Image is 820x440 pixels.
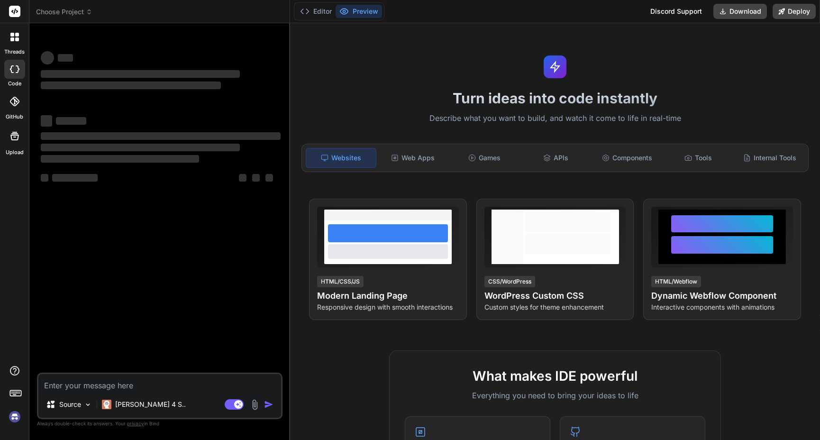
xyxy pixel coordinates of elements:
[41,82,221,89] span: ‌
[265,174,273,182] span: ‌
[484,289,626,302] h4: WordPress Custom CSS
[317,289,459,302] h4: Modern Landing Page
[735,148,804,168] div: Internal Tools
[713,4,767,19] button: Download
[127,421,144,426] span: privacy
[773,4,816,19] button: Deploy
[41,144,240,151] span: ‌
[84,401,92,409] img: Pick Models
[651,276,701,287] div: HTML/Webflow
[484,276,535,287] div: CSS/WordPress
[651,302,793,312] p: Interactive components with animations
[664,148,733,168] div: Tools
[41,155,199,163] span: ‌
[296,90,814,107] h1: Turn ideas into code instantly
[41,70,240,78] span: ‌
[41,132,281,140] span: ‌
[115,400,186,409] p: [PERSON_NAME] 4 S..
[645,4,708,19] div: Discord Support
[484,302,626,312] p: Custom styles for theme enhancement
[8,80,21,88] label: code
[239,174,246,182] span: ‌
[521,148,591,168] div: APIs
[59,400,81,409] p: Source
[41,174,48,182] span: ‌
[58,54,73,62] span: ‌
[6,113,23,121] label: GitHub
[36,7,92,17] span: Choose Project
[37,419,282,428] p: Always double-check its answers. Your in Bind
[405,390,705,401] p: Everything you need to bring your ideas to life
[52,174,98,182] span: ‌
[56,117,86,125] span: ‌
[249,399,260,410] img: attachment
[405,366,705,386] h2: What makes IDE powerful
[6,148,24,156] label: Upload
[41,51,54,64] span: ‌
[4,48,25,56] label: threads
[336,5,382,18] button: Preview
[317,276,364,287] div: HTML/CSS/JS
[252,174,260,182] span: ‌
[306,148,376,168] div: Websites
[378,148,448,168] div: Web Apps
[317,302,459,312] p: Responsive design with smooth interactions
[41,115,52,127] span: ‌
[102,400,111,409] img: Claude 4 Sonnet
[449,148,519,168] div: Games
[296,112,814,125] p: Describe what you want to build, and watch it come to life in real-time
[651,289,793,302] h4: Dynamic Webflow Component
[7,409,23,425] img: signin
[264,400,273,409] img: icon
[296,5,336,18] button: Editor
[592,148,662,168] div: Components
